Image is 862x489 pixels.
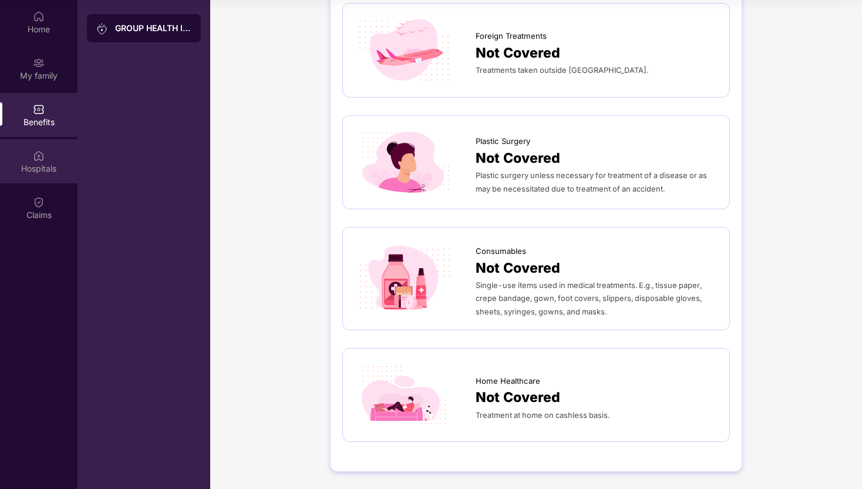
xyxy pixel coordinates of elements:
img: svg+xml;base64,PHN2ZyBpZD0iSG9tZSIgeG1sbnM9Imh0dHA6Ly93d3cudzMub3JnLzIwMDAvc3ZnIiB3aWR0aD0iMjAiIG... [33,11,45,22]
span: Foreign Treatments [476,30,547,42]
img: icon [355,244,454,313]
img: svg+xml;base64,PHN2ZyBpZD0iQmVuZWZpdHMiIHhtbG5zPSJodHRwOi8vd3d3LnczLm9yZy8yMDAwL3N2ZyIgd2lkdGg9Ij... [33,103,45,115]
span: Not Covered [476,257,560,279]
img: svg+xml;base64,PHN2ZyB3aWR0aD0iMjAiIGhlaWdodD0iMjAiIHZpZXdCb3g9IjAgMCAyMCAyMCIgZmlsbD0ibm9uZSIgeG... [96,23,108,35]
img: icon [355,360,454,430]
span: Plastic Surgery [476,135,530,148]
span: Consumables [476,245,526,257]
img: icon [355,128,454,197]
span: Home Healthcare [476,375,540,387]
img: icon [355,15,454,85]
img: svg+xml;base64,PHN2ZyB3aWR0aD0iMjAiIGhlaWdodD0iMjAiIHZpZXdCb3g9IjAgMCAyMCAyMCIgZmlsbD0ibm9uZSIgeG... [33,57,45,69]
span: Plastic surgery unless necessary for treatment of a disease or as may be necessitated due to trea... [476,171,707,193]
span: Not Covered [476,42,560,63]
img: svg+xml;base64,PHN2ZyBpZD0iQ2xhaW0iIHhtbG5zPSJodHRwOi8vd3d3LnczLm9yZy8yMDAwL3N2ZyIgd2lkdGg9IjIwIi... [33,196,45,208]
span: Not Covered [476,387,560,408]
span: Not Covered [476,148,560,169]
span: Single-use items used in medical treatments. E.g., tissue paper, crepe bandage, gown, foot covers... [476,281,702,316]
div: GROUP HEALTH INSURANCE [115,22,191,34]
span: Treatments taken outside [GEOGRAPHIC_DATA]. [476,66,648,75]
span: Treatment at home on cashless basis. [476,411,610,420]
img: svg+xml;base64,PHN2ZyBpZD0iSG9zcGl0YWxzIiB4bWxucz0iaHR0cDovL3d3dy53My5vcmcvMjAwMC9zdmciIHdpZHRoPS... [33,150,45,162]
